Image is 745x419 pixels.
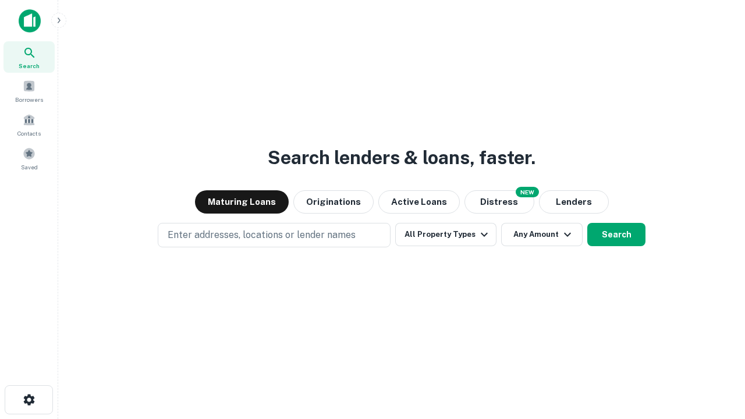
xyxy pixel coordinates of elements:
[168,228,356,242] p: Enter addresses, locations or lender names
[3,143,55,174] a: Saved
[268,144,535,172] h3: Search lenders & loans, faster.
[3,109,55,140] a: Contacts
[19,9,41,33] img: capitalize-icon.png
[539,190,609,214] button: Lenders
[19,61,40,70] span: Search
[15,95,43,104] span: Borrowers
[501,223,583,246] button: Any Amount
[378,190,460,214] button: Active Loans
[3,75,55,106] a: Borrowers
[293,190,374,214] button: Originations
[395,223,496,246] button: All Property Types
[195,190,289,214] button: Maturing Loans
[587,223,645,246] button: Search
[17,129,41,138] span: Contacts
[158,223,391,247] button: Enter addresses, locations or lender names
[3,41,55,73] a: Search
[21,162,38,172] span: Saved
[687,326,745,382] iframe: Chat Widget
[464,190,534,214] button: Search distressed loans with lien and other non-mortgage details.
[516,187,539,197] div: NEW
